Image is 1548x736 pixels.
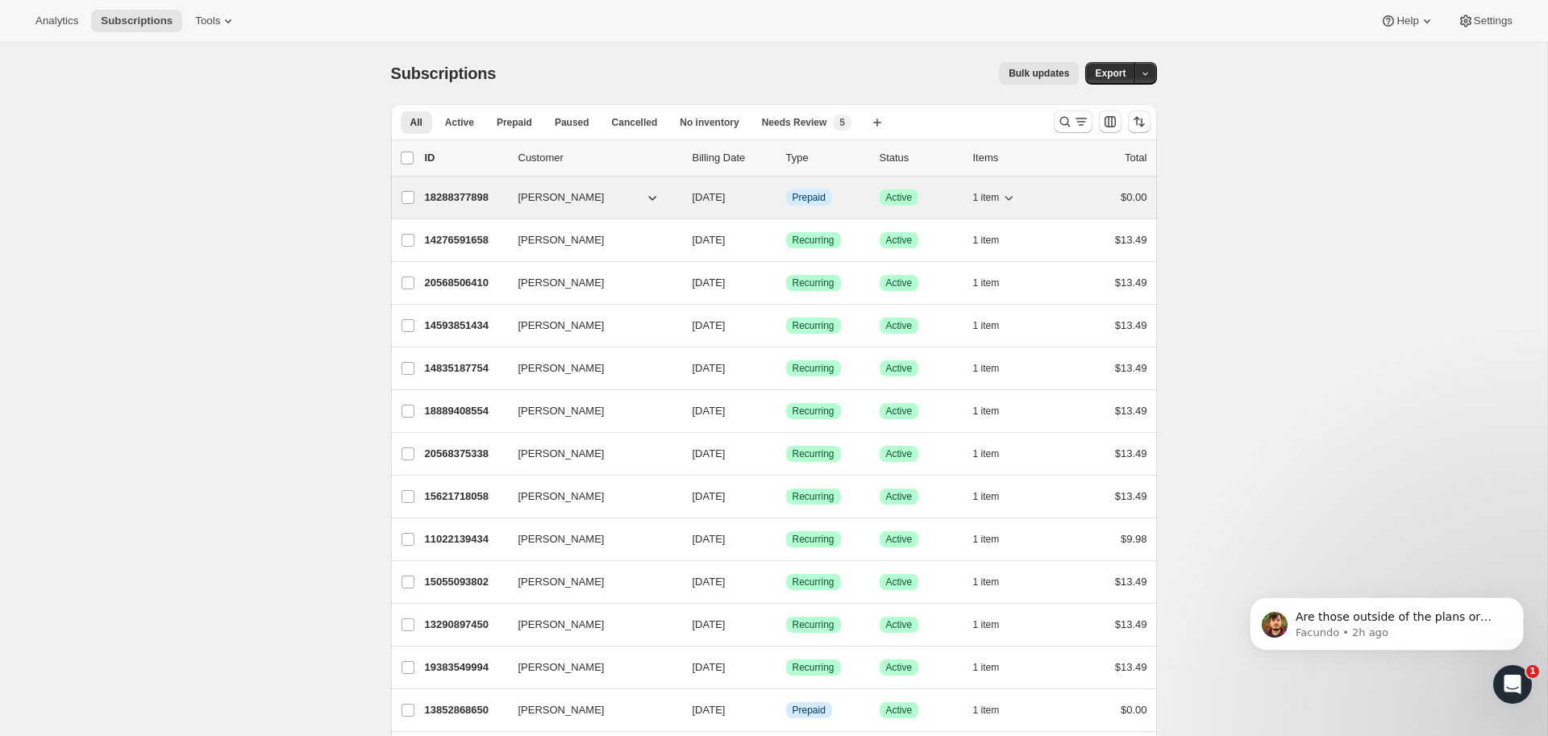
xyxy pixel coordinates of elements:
p: 18889408554 [425,403,506,419]
button: [PERSON_NAME] [509,185,670,210]
span: 1 item [973,362,1000,375]
span: Bulk updates [1009,67,1069,80]
span: [DATE] [693,661,726,673]
button: Analytics [26,10,88,32]
button: [PERSON_NAME] [509,270,670,296]
button: 1 item [973,186,1017,209]
p: 20568375338 [425,446,506,462]
span: 1 item [973,576,1000,588]
span: Active [886,319,913,332]
p: Billing Date [693,150,773,166]
span: [PERSON_NAME] [518,702,605,718]
span: Settings [1474,15,1513,27]
span: [DATE] [693,618,726,630]
span: Recurring [793,661,834,674]
span: $13.49 [1115,661,1147,673]
button: 1 item [973,443,1017,465]
button: 1 item [973,400,1017,422]
span: 1 item [973,447,1000,460]
span: Active [886,661,913,674]
span: Analytics [35,15,78,27]
span: $13.49 [1115,618,1147,630]
button: 1 item [973,229,1017,252]
button: 1 item [973,699,1017,721]
p: 13290897450 [425,617,506,633]
button: 1 item [973,613,1017,636]
span: 1 item [973,618,1000,631]
div: 18889408554[PERSON_NAME][DATE]SuccessRecurringSuccessActive1 item$13.49 [425,400,1147,422]
span: $13.49 [1115,234,1147,246]
span: 1 [1526,665,1539,678]
span: 1 item [973,405,1000,418]
p: 14593851434 [425,318,506,334]
div: 20568375338[PERSON_NAME][DATE]SuccessRecurringSuccessActive1 item$13.49 [425,443,1147,465]
span: [PERSON_NAME] [518,360,605,376]
span: Active [445,116,474,129]
span: $13.49 [1115,405,1147,417]
span: Prepaid [793,191,826,204]
span: Active [886,362,913,375]
span: Recurring [793,277,834,289]
span: Active [886,405,913,418]
button: Help [1371,10,1444,32]
span: 1 item [973,191,1000,204]
span: $13.49 [1115,319,1147,331]
span: Subscriptions [101,15,173,27]
div: 18288377898[PERSON_NAME][DATE]InfoPrepaidSuccessActive1 item$0.00 [425,186,1147,209]
iframe: Intercom live chat [1493,665,1532,704]
span: Active [886,618,913,631]
span: Active [886,576,913,588]
div: 14276591658[PERSON_NAME][DATE]SuccessRecurringSuccessActive1 item$13.49 [425,229,1147,252]
button: Export [1085,62,1135,85]
span: [DATE] [693,362,726,374]
span: Recurring [793,447,834,460]
span: No inventory [680,116,739,129]
div: 15055093802[PERSON_NAME][DATE]SuccessRecurringSuccessActive1 item$13.49 [425,571,1147,593]
button: [PERSON_NAME] [509,398,670,424]
span: Active [886,533,913,546]
p: 11022139434 [425,531,506,547]
button: 1 item [973,656,1017,679]
button: [PERSON_NAME] [509,569,670,595]
button: 1 item [973,272,1017,294]
p: Customer [518,150,680,166]
p: 20568506410 [425,275,506,291]
span: Needs Review [762,116,827,129]
span: [DATE] [693,319,726,331]
button: Settings [1448,10,1522,32]
p: 18288377898 [425,189,506,206]
span: [PERSON_NAME] [518,232,605,248]
span: Active [886,704,913,717]
p: 14276591658 [425,232,506,248]
span: Recurring [793,405,834,418]
span: [PERSON_NAME] [518,574,605,590]
span: Active [886,191,913,204]
div: 11022139434[PERSON_NAME][DATE]SuccessRecurringSuccessActive1 item$9.98 [425,528,1147,551]
span: Recurring [793,576,834,588]
span: Help [1396,15,1418,27]
span: Active [886,277,913,289]
span: $9.98 [1121,533,1147,545]
span: Recurring [793,362,834,375]
span: Active [886,490,913,503]
p: 19383549994 [425,659,506,676]
span: [PERSON_NAME] [518,446,605,462]
span: $13.49 [1115,277,1147,289]
button: [PERSON_NAME] [509,227,670,253]
p: 14835187754 [425,360,506,376]
button: Search and filter results [1054,110,1092,133]
p: Total [1125,150,1146,166]
button: [PERSON_NAME] [509,612,670,638]
button: Bulk updates [999,62,1079,85]
span: Prepaid [497,116,532,129]
span: [PERSON_NAME] [518,189,605,206]
span: $0.00 [1121,704,1147,716]
button: [PERSON_NAME] [509,697,670,723]
div: 14835187754[PERSON_NAME][DATE]SuccessRecurringSuccessActive1 item$13.49 [425,357,1147,380]
span: $13.49 [1115,447,1147,459]
span: Active [886,447,913,460]
span: [DATE] [693,277,726,289]
span: Export [1095,67,1126,80]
